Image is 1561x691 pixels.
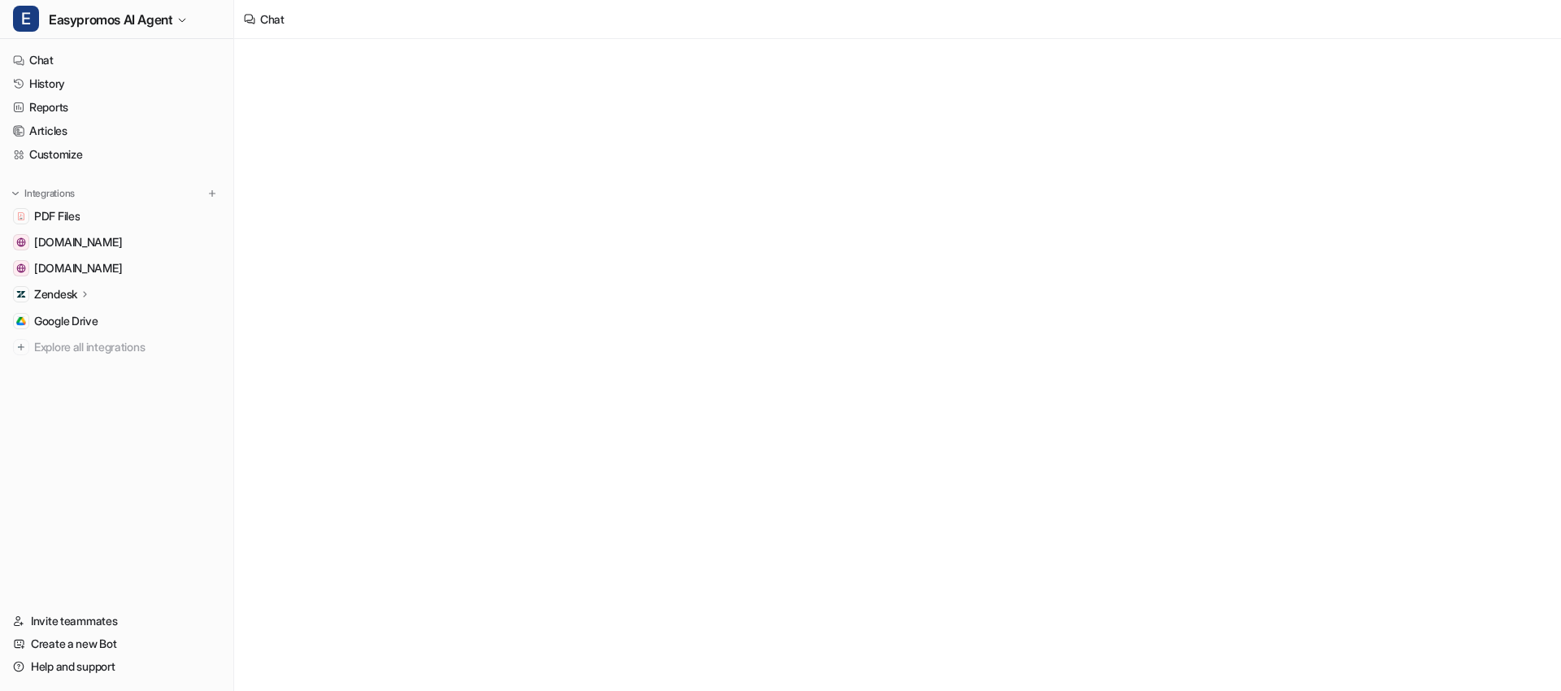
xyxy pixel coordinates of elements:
[7,655,227,678] a: Help and support
[16,316,26,326] img: Google Drive
[7,336,227,359] a: Explore all integrations
[13,339,29,355] img: explore all integrations
[10,188,21,199] img: expand menu
[207,188,218,199] img: menu_add.svg
[7,96,227,119] a: Reports
[34,313,98,329] span: Google Drive
[7,610,227,632] a: Invite teammates
[16,263,26,273] img: easypromos-apiref.redoc.ly
[7,72,227,95] a: History
[7,632,227,655] a: Create a new Bot
[7,310,227,332] a: Google DriveGoogle Drive
[34,334,220,360] span: Explore all integrations
[7,120,227,142] a: Articles
[7,205,227,228] a: PDF FilesPDF Files
[13,6,39,32] span: E
[7,49,227,72] a: Chat
[16,289,26,299] img: Zendesk
[34,286,77,302] p: Zendesk
[7,143,227,166] a: Customize
[49,8,172,31] span: Easypromos AI Agent
[7,231,227,254] a: www.easypromosapp.com[DOMAIN_NAME]
[34,208,80,224] span: PDF Files
[16,211,26,221] img: PDF Files
[7,257,227,280] a: easypromos-apiref.redoc.ly[DOMAIN_NAME]
[7,185,80,202] button: Integrations
[24,187,75,200] p: Integrations
[34,234,122,250] span: [DOMAIN_NAME]
[34,260,122,276] span: [DOMAIN_NAME]
[260,11,285,28] div: Chat
[16,237,26,247] img: www.easypromosapp.com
